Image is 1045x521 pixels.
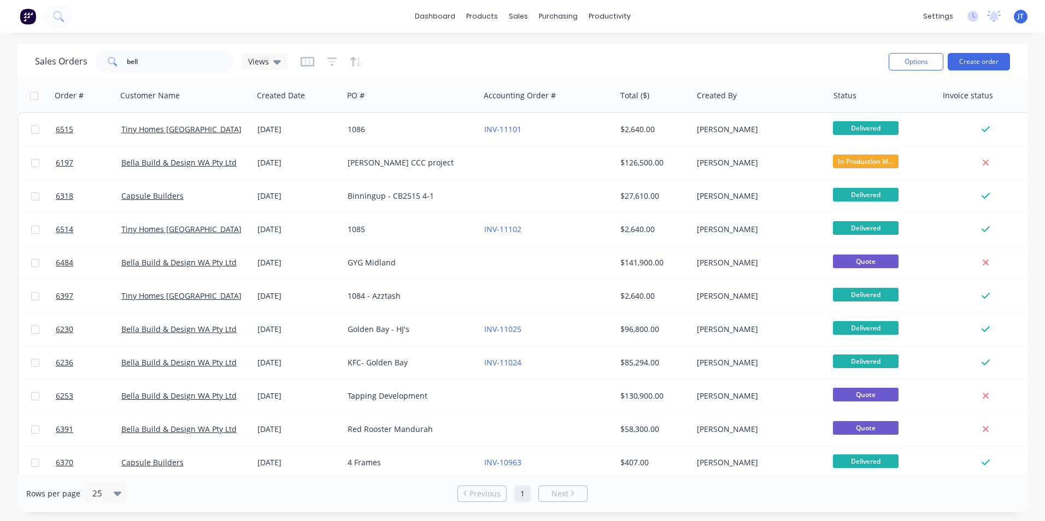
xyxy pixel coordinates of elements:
div: [DATE] [257,357,339,368]
a: dashboard [409,8,461,25]
div: sales [503,8,533,25]
a: Capsule Builders [121,191,184,201]
span: Delivered [833,354,899,368]
div: 1085 [348,224,469,235]
a: 6397 [56,280,121,312]
div: [DATE] [257,257,339,268]
div: Invoice status [943,90,993,101]
span: Delivered [833,454,899,468]
div: $2,640.00 [620,224,684,235]
div: Order # [55,90,84,101]
a: Tiny Homes [GEOGRAPHIC_DATA] [121,291,242,301]
a: INV-10963 [484,457,521,467]
a: 6514 [56,213,121,246]
div: settings [918,8,959,25]
div: [DATE] [257,390,339,401]
div: [PERSON_NAME] [697,224,818,235]
div: $2,640.00 [620,124,684,135]
a: Bella Build & Design WA Pty Ltd [121,257,237,268]
a: 6197 [56,146,121,179]
a: INV-11025 [484,324,521,334]
span: 6197 [56,157,73,168]
div: [PERSON_NAME] [697,457,818,468]
a: Bella Build & Design WA Pty Ltd [121,157,237,168]
div: [PERSON_NAME] [697,324,818,335]
a: 6236 [56,346,121,379]
div: $130,900.00 [620,390,684,401]
a: INV-11102 [484,224,521,234]
div: [PERSON_NAME] [697,124,818,135]
div: [DATE] [257,291,339,301]
span: 6514 [56,224,73,235]
div: [PERSON_NAME] [697,357,818,368]
div: [PERSON_NAME] [697,390,818,401]
span: Delivered [833,288,899,301]
a: Next page [539,488,587,499]
a: Previous page [458,488,506,499]
div: Red Rooster Mandurah [348,424,469,435]
div: [PERSON_NAME] [697,424,818,435]
div: $141,900.00 [620,257,684,268]
a: Bella Build & Design WA Pty Ltd [121,424,237,434]
span: Delivered [833,221,899,235]
div: Status [833,90,856,101]
button: Options [889,53,943,70]
div: 1086 [348,124,469,135]
div: Accounting Order # [484,90,556,101]
div: productivity [583,8,636,25]
span: Delivered [833,188,899,202]
div: KFC- Golden Bay [348,357,469,368]
div: Golden Bay - HJ's [348,324,469,335]
span: Views [248,56,269,67]
span: Delivered [833,321,899,335]
div: [PERSON_NAME] [697,157,818,168]
a: Bella Build & Design WA Pty Ltd [121,390,237,401]
a: Tiny Homes [GEOGRAPHIC_DATA] [121,124,242,134]
div: $407.00 [620,457,684,468]
span: 6370 [56,457,73,468]
div: $58,300.00 [620,424,684,435]
div: Created Date [257,90,305,101]
span: Quote [833,421,899,435]
div: Binningup - CB2515 4-1 [348,191,469,202]
span: 6515 [56,124,73,135]
input: Search... [127,51,233,73]
span: Quote [833,254,899,268]
span: 6236 [56,357,73,368]
a: Page 1 is your current page [514,486,531,502]
a: Bella Build & Design WA Pty Ltd [121,357,237,368]
div: 1084 - Azztash [348,291,469,301]
ul: Pagination [453,486,592,502]
span: Next [551,488,568,499]
span: JT [1018,11,1024,21]
a: 6484 [56,246,121,279]
div: $85,294.00 [620,357,684,368]
div: Customer Name [120,90,180,101]
span: 6391 [56,424,73,435]
span: In Production M... [833,155,899,168]
div: [PERSON_NAME] [697,257,818,268]
a: INV-11101 [484,124,521,134]
a: Tiny Homes [GEOGRAPHIC_DATA] [121,224,242,234]
h1: Sales Orders [35,56,87,67]
span: Delivered [833,121,899,135]
div: $2,640.00 [620,291,684,301]
a: 6318 [56,180,121,212]
span: Quote [833,388,899,401]
span: 6397 [56,291,73,301]
button: Create order [948,53,1010,70]
div: [DATE] [257,324,339,335]
span: 6484 [56,257,73,268]
a: 6515 [56,113,121,146]
div: GYG Midland [348,257,469,268]
div: [DATE] [257,424,339,435]
a: INV-11024 [484,357,521,368]
div: [DATE] [257,191,339,202]
div: [DATE] [257,457,339,468]
img: Factory [20,8,36,25]
a: 6230 [56,313,121,346]
a: 6370 [56,446,121,479]
a: 6391 [56,413,121,446]
a: Bella Build & Design WA Pty Ltd [121,324,237,334]
div: purchasing [533,8,583,25]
